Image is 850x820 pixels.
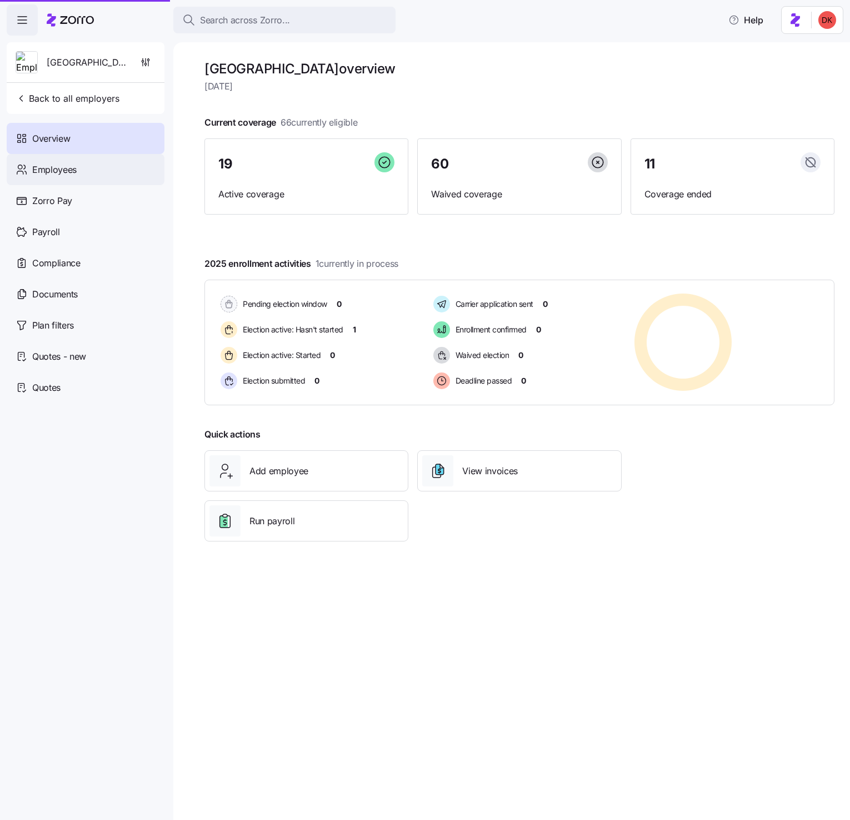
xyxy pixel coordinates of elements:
[281,116,358,130] span: 66 currently eligible
[518,350,523,361] span: 0
[543,299,548,310] span: 0
[11,87,124,110] button: Back to all employers
[728,13,763,27] span: Help
[316,257,398,271] span: 1 currently in process
[644,157,655,171] span: 11
[452,375,512,386] span: Deadline passed
[337,299,342,310] span: 0
[204,428,261,441] span: Quick actions
[32,381,61,395] span: Quotes
[32,287,78,301] span: Documents
[32,194,72,208] span: Zorro Pay
[353,324,356,335] span: 1
[47,56,127,69] span: [GEOGRAPHIC_DATA]
[218,187,394,201] span: Active coverage
[431,157,448,171] span: 60
[204,60,834,77] h1: [GEOGRAPHIC_DATA] overview
[16,92,119,105] span: Back to all employers
[204,257,398,271] span: 2025 enrollment activities
[16,52,37,74] img: Employer logo
[462,464,518,478] span: View invoices
[7,279,164,310] a: Documents
[249,514,294,528] span: Run payroll
[173,7,396,33] button: Search across Zorro...
[7,341,164,372] a: Quotes - new
[239,324,343,335] span: Election active: Hasn't started
[330,350,335,361] span: 0
[32,163,77,177] span: Employees
[7,123,164,154] a: Overview
[32,132,70,146] span: Overview
[239,350,321,361] span: Election active: Started
[7,154,164,185] a: Employees
[7,372,164,403] a: Quotes
[32,256,81,270] span: Compliance
[521,375,526,386] span: 0
[239,375,305,386] span: Election submitted
[452,299,533,310] span: Carrier application sent
[7,247,164,279] a: Compliance
[452,324,527,335] span: Enrollment confirmed
[204,116,358,130] span: Current coverage
[7,310,164,341] a: Plan filters
[32,319,74,332] span: Plan filters
[32,350,86,364] span: Quotes - new
[204,79,834,93] span: [DATE]
[7,216,164,247] a: Payroll
[314,375,319,386] span: 0
[431,187,607,201] span: Waived coverage
[32,225,60,239] span: Payroll
[818,11,836,29] img: 53e82853980611afef66768ee98075c5
[644,187,821,201] span: Coverage ended
[239,299,327,310] span: Pending election window
[719,9,772,31] button: Help
[249,464,308,478] span: Add employee
[452,350,509,361] span: Waived election
[218,157,232,171] span: 19
[200,13,290,27] span: Search across Zorro...
[7,185,164,216] a: Zorro Pay
[536,324,541,335] span: 0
